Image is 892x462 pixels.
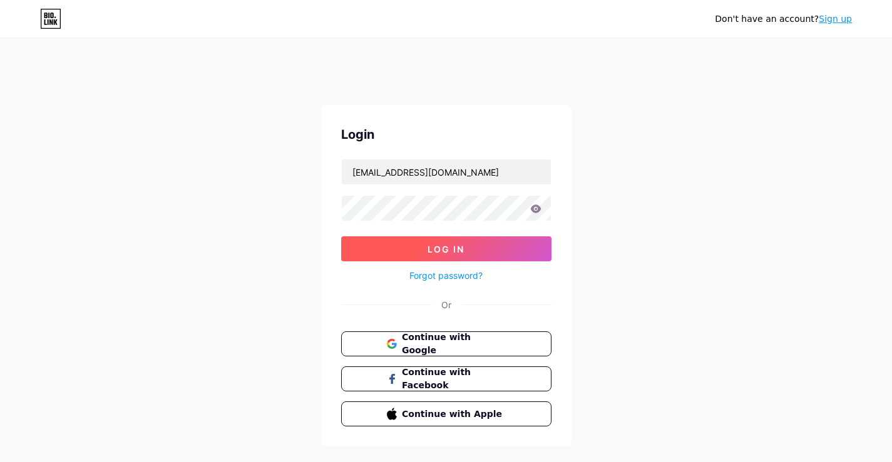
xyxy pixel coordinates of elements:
[342,159,551,184] input: Username
[341,125,551,144] div: Login
[341,236,551,261] button: Log In
[819,14,852,24] a: Sign up
[402,366,505,392] span: Continue with Facebook
[409,269,483,282] a: Forgot password?
[402,331,505,357] span: Continue with Google
[341,366,551,391] button: Continue with Facebook
[428,244,464,254] span: Log In
[341,401,551,426] button: Continue with Apple
[441,298,451,311] div: Or
[341,331,551,356] button: Continue with Google
[402,408,505,421] span: Continue with Apple
[715,13,852,26] div: Don't have an account?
